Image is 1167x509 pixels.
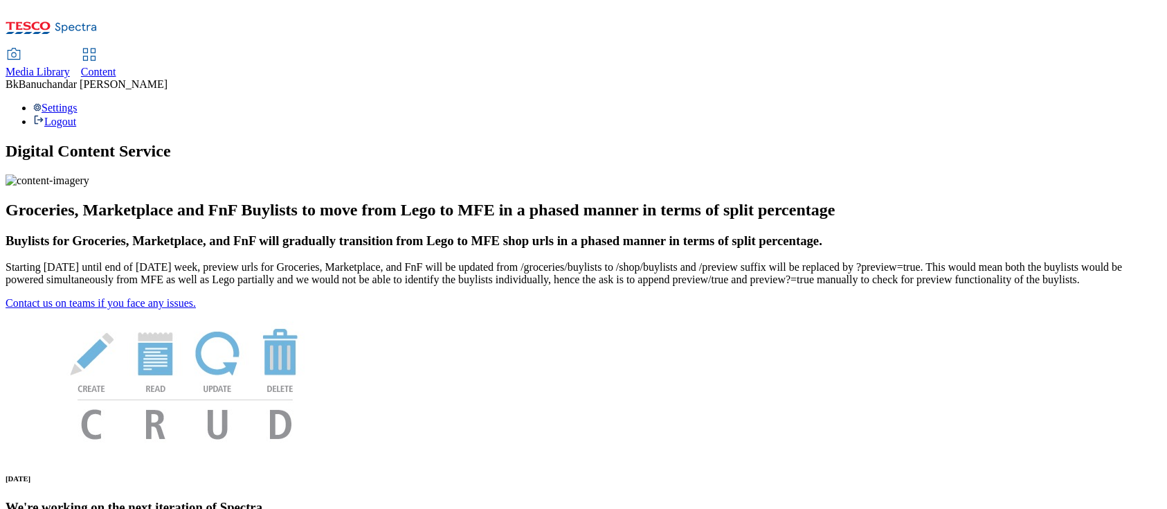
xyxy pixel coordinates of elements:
[6,201,1161,220] h2: Groceries, Marketplace and FnF Buylists to move from Lego to MFE in a phased manner in terms of s...
[33,102,78,114] a: Settings
[6,474,1161,483] h6: [DATE]
[6,78,19,90] span: Bk
[6,142,1161,161] h1: Digital Content Service
[6,261,1161,286] p: Starting [DATE] until end of [DATE] week, preview urls for Groceries, Marketplace, and FnF will b...
[6,175,89,187] img: content-imagery
[81,66,116,78] span: Content
[6,297,196,309] a: Contact us on teams if you face any issues.
[33,116,76,127] a: Logout
[81,49,116,78] a: Content
[6,66,70,78] span: Media Library
[6,233,1161,249] h3: Buylists for Groceries, Marketplace, and FnF will gradually transition from Lego to MFE shop urls...
[6,49,70,78] a: Media Library
[6,310,365,454] img: News Image
[19,78,168,90] span: Banuchandar [PERSON_NAME]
